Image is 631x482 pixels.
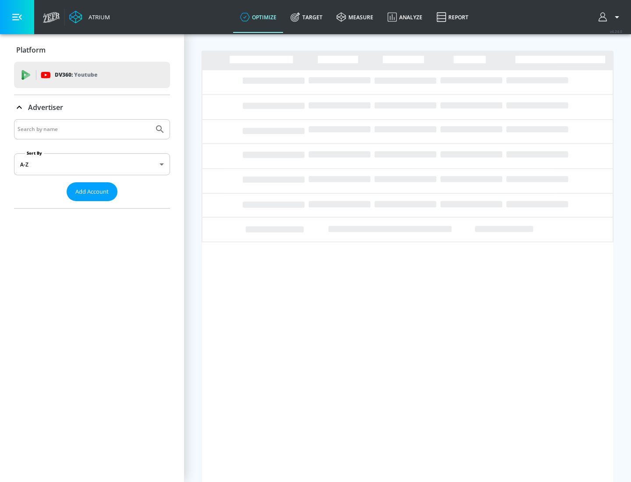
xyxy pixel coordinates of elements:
p: Platform [16,45,46,55]
a: measure [330,1,380,33]
input: Search by name [18,124,150,135]
a: Target [284,1,330,33]
a: Atrium [69,11,110,24]
span: Add Account [75,187,109,197]
div: Advertiser [14,119,170,208]
div: Platform [14,38,170,62]
div: DV360: Youtube [14,62,170,88]
label: Sort By [25,150,44,156]
div: Atrium [85,13,110,21]
span: v 4.24.0 [610,29,622,34]
a: Report [429,1,475,33]
div: Advertiser [14,95,170,120]
nav: list of Advertiser [14,201,170,208]
p: Advertiser [28,103,63,112]
a: Analyze [380,1,429,33]
a: optimize [233,1,284,33]
p: DV360: [55,70,97,80]
p: Youtube [74,70,97,79]
div: A-Z [14,153,170,175]
button: Add Account [67,182,117,201]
